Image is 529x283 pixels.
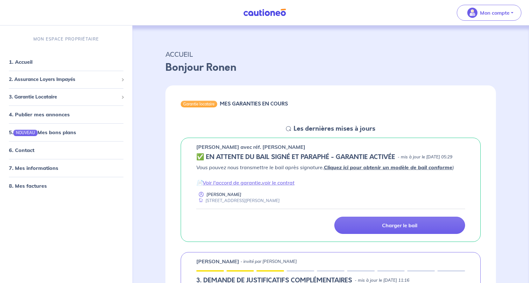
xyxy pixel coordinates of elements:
div: 4. Publier mes annonces [3,108,130,121]
div: 3. Garantie Locataire [3,91,130,103]
a: 1. Accueil [9,59,32,65]
div: 6. Contact [3,144,130,156]
a: voir le contrat [262,179,295,186]
span: 2. Assurance Loyers Impayés [9,76,119,83]
p: ACCUEIL [165,48,496,60]
span: 3. Garantie Locataire [9,93,119,100]
div: state: CONTRACT-SIGNED, Context: IN-LANDLORD,IN-LANDLORD [196,153,465,161]
div: [STREET_ADDRESS][PERSON_NAME] [196,198,280,204]
button: illu_account_valid_menu.svgMon compte [457,5,521,21]
p: Bonjour Ronen [165,60,496,75]
h5: Les dernières mises à jours [294,125,375,133]
em: Vous pouvez nous transmettre le bail après signature. ) [196,164,454,171]
p: - mis à jour le [DATE] 05:29 [398,154,452,160]
img: Cautioneo [241,9,289,17]
p: - invité par [PERSON_NAME] [240,258,297,265]
em: 📄 , [196,179,295,186]
p: [PERSON_NAME] avec réf. [PERSON_NAME] [196,143,305,151]
a: 4. Publier mes annonces [9,111,70,118]
div: 1. Accueil [3,55,130,68]
p: Mon compte [480,9,510,17]
p: Charger le bail [382,222,417,229]
div: Garantie locataire [181,101,217,107]
p: [PERSON_NAME] [196,258,239,265]
h6: MES GARANTIES EN COURS [220,101,288,107]
div: 2. Assurance Loyers Impayés [3,73,130,86]
img: illu_account_valid_menu.svg [467,8,477,18]
p: [PERSON_NAME] [206,192,241,198]
a: Voir l'accord de garantie [203,179,261,186]
a: 8. Mes factures [9,183,47,189]
a: Cliquez ici pour obtenir un modèle de bail conforme [324,164,452,171]
a: 6. Contact [9,147,34,153]
a: 5.NOUVEAUMes bons plans [9,129,76,135]
a: Charger le bail [334,217,465,234]
a: 7. Mes informations [9,165,58,171]
div: 8. Mes factures [3,179,130,192]
div: 5.NOUVEAUMes bons plans [3,126,130,139]
div: 7. Mes informations [3,162,130,174]
h5: ✅️️️ EN ATTENTE DU BAIL SIGNÉ ET PARAPHÉ - GARANTIE ACTIVÉE [196,153,395,161]
p: MON ESPACE PROPRIÉTAIRE [33,36,99,42]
